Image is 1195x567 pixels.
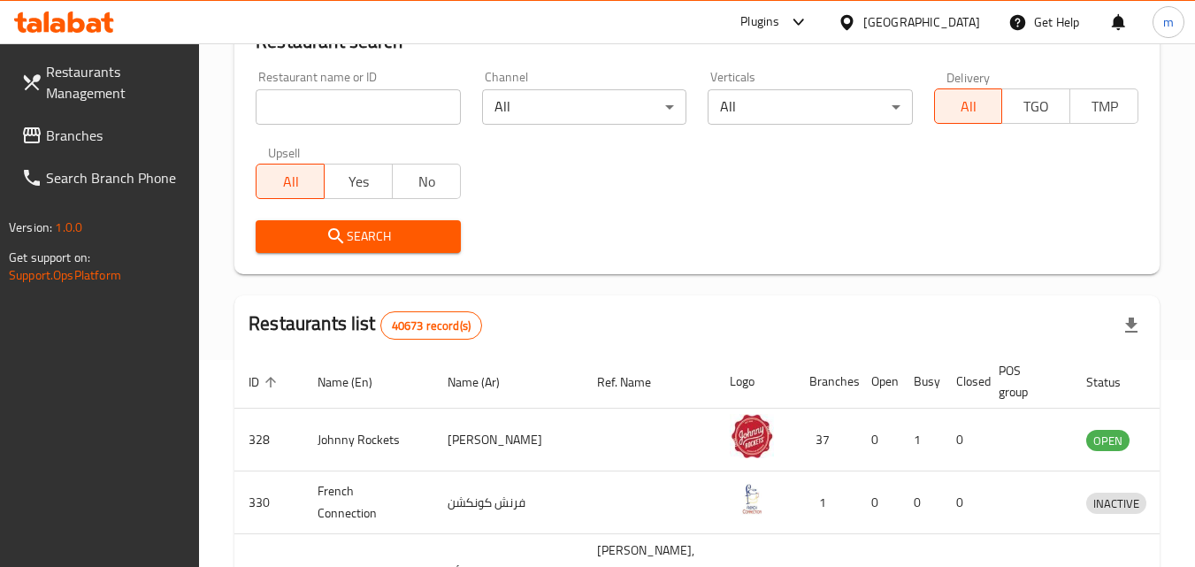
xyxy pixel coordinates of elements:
[740,11,779,33] div: Plugins
[303,409,433,471] td: Johnny Rockets
[270,226,446,248] span: Search
[857,355,900,409] th: Open
[708,89,912,125] div: All
[46,167,186,188] span: Search Branch Phone
[730,414,774,458] img: Johnny Rockets
[716,355,795,409] th: Logo
[448,372,523,393] span: Name (Ar)
[942,409,984,471] td: 0
[303,471,433,534] td: French Connection
[7,157,200,199] a: Search Branch Phone
[1163,12,1174,32] span: m
[46,61,186,103] span: Restaurants Management
[400,169,454,195] span: No
[1009,94,1063,119] span: TGO
[256,220,460,253] button: Search
[942,355,984,409] th: Closed
[256,89,460,125] input: Search for restaurant name or ID..
[234,409,303,471] td: 328
[234,471,303,534] td: 330
[863,12,980,32] div: [GEOGRAPHIC_DATA]
[795,471,857,534] td: 1
[318,372,395,393] span: Name (En)
[9,246,90,269] span: Get support on:
[324,164,393,199] button: Yes
[1077,94,1131,119] span: TMP
[730,477,774,521] img: French Connection
[256,164,325,199] button: All
[795,355,857,409] th: Branches
[946,71,991,83] label: Delivery
[332,169,386,195] span: Yes
[795,409,857,471] td: 37
[249,372,282,393] span: ID
[256,28,1138,55] h2: Restaurant search
[934,88,1003,124] button: All
[942,471,984,534] td: 0
[9,264,121,287] a: Support.OpsPlatform
[900,355,942,409] th: Busy
[900,409,942,471] td: 1
[249,310,482,340] h2: Restaurants list
[1069,88,1138,124] button: TMP
[55,216,82,239] span: 1.0.0
[942,94,996,119] span: All
[264,169,318,195] span: All
[1086,494,1146,514] span: INACTIVE
[433,471,583,534] td: فرنش كونكشن
[597,372,674,393] span: Ref. Name
[1001,88,1070,124] button: TGO
[268,146,301,158] label: Upsell
[46,125,186,146] span: Branches
[1086,430,1130,451] div: OPEN
[857,409,900,471] td: 0
[900,471,942,534] td: 0
[381,318,481,334] span: 40673 record(s)
[380,311,482,340] div: Total records count
[1086,372,1144,393] span: Status
[857,471,900,534] td: 0
[392,164,461,199] button: No
[7,114,200,157] a: Branches
[9,216,52,239] span: Version:
[7,50,200,114] a: Restaurants Management
[1110,304,1153,347] div: Export file
[1086,431,1130,451] span: OPEN
[999,360,1051,402] span: POS group
[433,409,583,471] td: [PERSON_NAME]
[482,89,686,125] div: All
